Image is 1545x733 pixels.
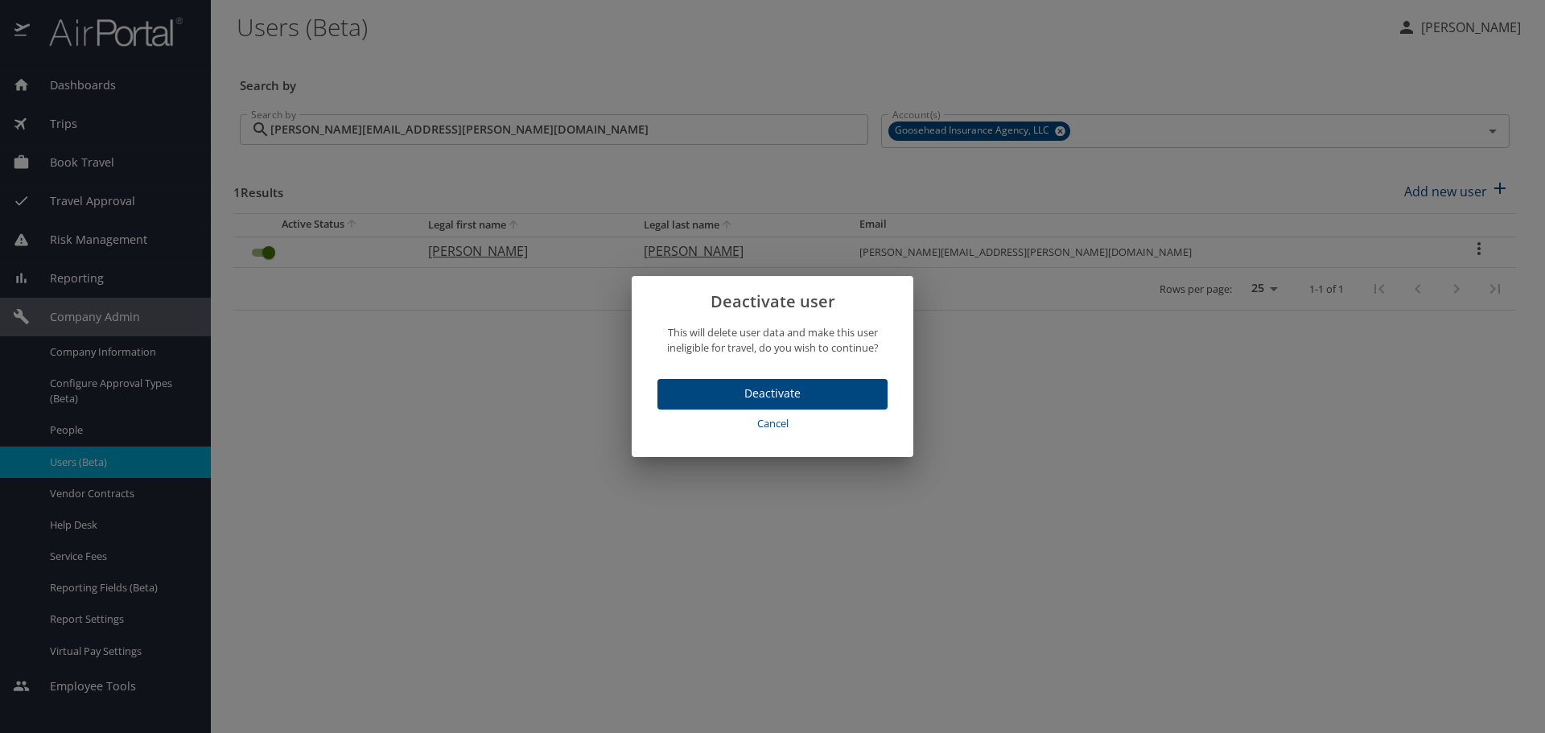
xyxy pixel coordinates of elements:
[657,410,888,438] button: Cancel
[657,379,888,410] button: Deactivate
[664,414,881,433] span: Cancel
[651,289,894,315] h2: Deactivate user
[670,384,875,404] span: Deactivate
[651,325,894,356] p: This will delete user data and make this user ineligible for travel, do you wish to continue?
